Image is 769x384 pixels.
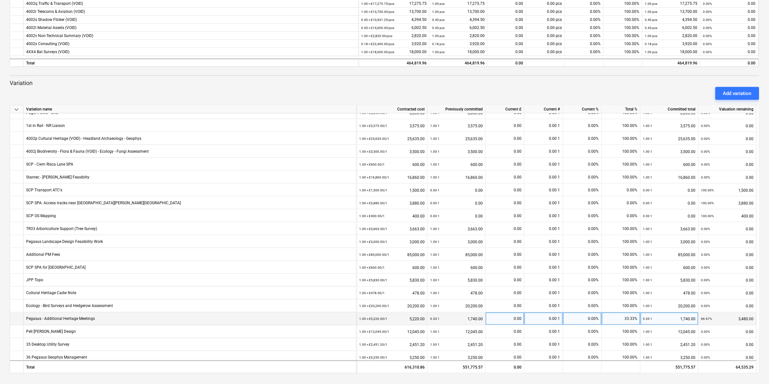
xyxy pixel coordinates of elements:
div: 0.00% [563,209,602,222]
div: SCP OS Mapping [26,209,56,222]
div: 0.00 [701,261,754,274]
div: 0.00 1 [524,274,563,287]
div: 0.00% [563,300,602,312]
div: 0.00 [430,197,483,210]
div: 0.00 [703,32,756,40]
small: 0.43 × £14,000.00 / pcs [361,26,394,30]
div: 5,830.00 [359,274,425,287]
div: 600.00 [430,158,483,171]
div: 0.00 [488,145,521,158]
div: 0.00 [488,184,521,197]
small: 0.00% [703,10,712,14]
small: 1.00 × £2,820.00 / pcs [361,34,392,38]
small: 0.18 × £22,400.00 / pcs [361,42,394,46]
small: 1.00 pcs [432,2,445,5]
div: 0.00 [488,197,521,209]
div: 0.00 1 [524,300,563,312]
div: 16,860.00 [430,171,483,184]
div: TR33 Arboriculture Support (Tree Survey) [26,222,97,235]
div: 3,920.00 [432,40,485,48]
small: 0.00% [703,18,712,22]
div: 18,000.00 [645,48,698,56]
small: 0.00 1 [430,188,440,192]
div: 0.00 pcs [526,8,565,16]
div: 400.00 [701,209,754,223]
small: 1.00 1 [430,111,440,115]
div: 0.00 [488,248,521,261]
div: 0.00 [486,360,524,373]
small: 0.40 pcs [432,18,445,22]
small: 1.00 × £8,800.00 / 1 [359,111,387,115]
div: 100.00% [602,261,641,274]
small: 0.00% [701,111,710,115]
small: 1.00 pcs [432,50,445,54]
div: 0.00 1 [524,261,563,274]
div: 4,394.50 [645,16,698,24]
div: 3,880.00 [701,197,754,210]
div: 0.00 1 [524,235,563,248]
div: 0.00% [563,338,602,351]
small: 0.43 pcs [432,26,445,30]
div: 0.00 [488,222,521,235]
small: 0.00% [703,26,712,30]
div: 100.00% [602,145,641,158]
div: 1,500.00 [359,184,425,197]
div: Valuation remaining [699,105,757,113]
small: 1.00 × £13,700.00 / pcs [361,10,394,14]
small: 0.00 1 [643,214,653,218]
div: 100.00% [602,158,641,171]
div: 0.00 [488,59,526,67]
small: 1.00 × £3,500.00 / 1 [359,150,387,153]
div: 0.00% [565,16,604,24]
div: 100.00% [602,325,641,338]
div: 0.00 1 [524,287,563,300]
div: 4002t Material Assets (VOID) [26,24,356,32]
div: 0.00% [565,8,604,16]
small: 0.00% [703,42,712,46]
div: 0.00 1 [524,351,563,364]
div: 0.00 [488,209,521,222]
small: 1.00 × £600.00 / 1 [359,163,385,166]
small: 0.00% [701,240,710,244]
div: 4,394.50 [361,16,427,24]
div: 0.00% [563,235,602,248]
div: 0.00 [488,40,526,48]
div: 25,635.00 [359,132,425,145]
div: 4XX4 Bat Surveys (VOID) [26,48,356,56]
small: 0.00 1 [643,201,653,205]
div: 2,820.00 [645,32,698,40]
div: Previously committed [428,105,486,113]
small: 1.00 1 [643,176,653,179]
small: 1.00 1 [430,124,440,128]
div: 25,635.00 [430,132,483,145]
div: 0.00 [703,40,756,48]
div: 0.00 [701,132,754,145]
div: 0.00 [703,59,756,67]
div: 6,002.50 [645,24,698,32]
small: 0.18 pcs [432,42,445,46]
div: 0.00 [701,119,754,132]
div: 3,500.00 [430,145,483,158]
div: Variation name [24,105,357,113]
small: 1.00 × £16,860.00 / 1 [359,176,389,179]
div: 464,819.96 [643,59,701,67]
div: 85,000.00 [430,248,483,261]
div: 0.00 1 [524,222,563,235]
div: 0.00 [701,158,754,171]
div: Contracted cost [357,105,428,113]
div: 100.00% [604,16,643,24]
div: 0.00 pcs [526,16,565,24]
div: 100.00% [604,24,643,32]
div: 0.00% [563,158,602,171]
div: 551,775.57 [641,360,699,373]
div: 0.00 [701,235,754,248]
small: 0.00 1 [643,188,653,192]
div: Add variation [723,89,752,98]
small: 0.00 1 [430,201,440,205]
div: 3,880.00 [359,197,425,210]
div: 0.00 1 [524,209,563,222]
div: Pager Power - JRC [26,106,58,119]
small: 0.00% [701,124,710,128]
div: 0.00 pcs [526,24,565,32]
div: 0.00 1 [524,184,563,197]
